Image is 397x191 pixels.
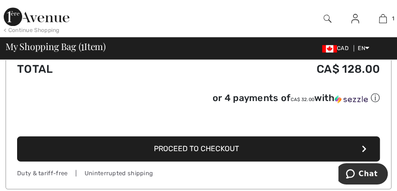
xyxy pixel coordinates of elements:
img: Canadian Dollar [322,45,337,52]
a: Sign In [344,13,366,25]
img: search the website [324,13,331,24]
iframe: PayPal-paypal [17,108,380,133]
span: CA$ 32.00 [290,97,314,102]
button: Proceed to Checkout [17,136,380,161]
span: 1 [391,14,394,23]
span: Proceed to Checkout [154,144,239,153]
div: or 4 payments of with [213,92,380,104]
span: My Shopping Bag ( Item) [6,42,106,51]
td: Total [17,53,148,85]
div: < Continue Shopping [4,26,60,34]
img: Sezzle [335,95,368,103]
span: 1 [81,39,84,51]
iframe: Opens a widget where you can chat to one of our agents [338,163,388,186]
div: or 4 payments ofCA$ 32.00withSezzle Click to learn more about Sezzle [17,92,380,108]
img: My Info [351,13,359,24]
img: My Bag [379,13,387,24]
span: CAD [322,45,352,51]
a: 1 [370,13,397,24]
img: 1ère Avenue [4,7,69,26]
td: CA$ 128.00 [148,53,380,85]
span: EN [358,45,369,51]
div: Duty & tariff-free | Uninterrupted shipping [17,169,380,178]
